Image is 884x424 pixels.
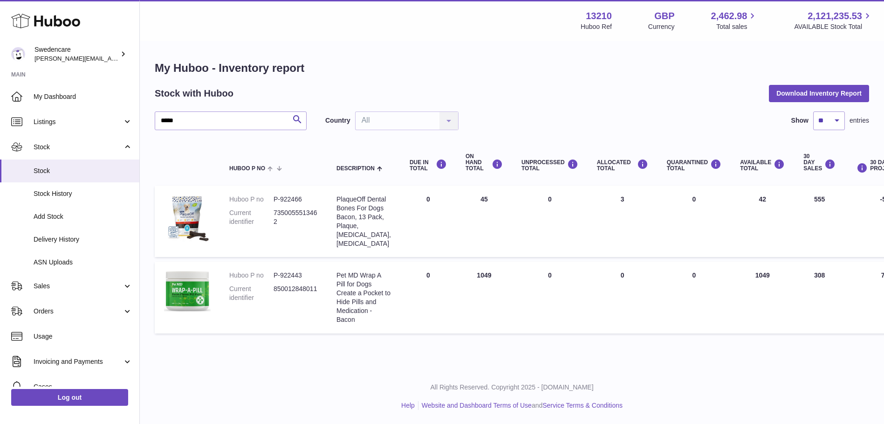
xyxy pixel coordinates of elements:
td: 45 [456,186,512,257]
div: Swedencare [34,45,118,63]
li: and [418,401,623,410]
dd: P-922443 [274,271,318,280]
h1: My Huboo - Inventory report [155,61,869,76]
td: 555 [794,186,845,257]
td: 308 [794,262,845,333]
span: 2,462.98 [711,10,747,22]
a: Website and Dashboard Terms of Use [422,402,532,409]
div: AVAILABLE Total [740,159,785,172]
span: Usage [34,332,132,341]
span: Stock History [34,189,132,198]
dd: 7350055513462 [274,209,318,226]
span: 0 [692,195,696,203]
span: Orders [34,307,123,316]
span: Add Stock [34,212,132,221]
span: 2,121,235.53 [808,10,862,22]
span: Listings [34,118,123,126]
span: My Dashboard [34,92,132,101]
td: 3 [588,186,658,257]
label: Country [325,116,350,125]
dt: Current identifier [229,209,274,226]
h2: Stock with Huboo [155,87,233,100]
dd: 850012848011 [274,285,318,302]
strong: GBP [654,10,674,22]
dt: Current identifier [229,285,274,302]
td: 0 [400,262,456,333]
span: Invoicing and Payments [34,357,123,366]
dd: P-922466 [274,195,318,204]
a: 2,121,235.53 AVAILABLE Stock Total [794,10,873,31]
label: Show [791,116,809,125]
td: 0 [512,186,588,257]
div: ALLOCATED Total [597,159,648,172]
span: Total sales [716,22,758,31]
span: [PERSON_NAME][EMAIL_ADDRESS][PERSON_NAME][DOMAIN_NAME] [34,55,237,62]
span: Stock [34,167,132,175]
span: Huboo P no [229,166,265,172]
span: AVAILABLE Stock Total [794,22,873,31]
span: Cases [34,382,132,391]
a: Help [401,402,415,409]
span: entries [850,116,869,125]
div: PlaqueOff Dental Bones For Dogs Bacon, 13 Pack, Plaque, [MEDICAL_DATA], [MEDICAL_DATA] [336,195,391,248]
a: Log out [11,389,128,406]
dt: Huboo P no [229,195,274,204]
div: UNPROCESSED Total [521,159,578,172]
td: 42 [731,186,794,257]
span: ASN Uploads [34,258,132,267]
p: All Rights Reserved. Copyright 2025 - [DOMAIN_NAME] [147,383,877,392]
div: Currency [648,22,675,31]
td: 1049 [731,262,794,333]
a: 2,462.98 Total sales [711,10,758,31]
span: 0 [692,271,696,279]
dt: Huboo P no [229,271,274,280]
span: Stock [34,143,123,152]
td: 1049 [456,262,512,333]
td: 0 [512,262,588,333]
a: Service Terms & Conditions [542,402,623,409]
div: QUARANTINED Total [667,159,722,172]
span: Description [336,166,375,172]
div: DUE IN TOTAL [410,159,447,172]
button: Download Inventory Report [769,85,869,102]
div: Huboo Ref [581,22,612,31]
img: product image [164,271,211,311]
img: daniel.corbridge@swedencare.co.uk [11,47,25,61]
td: 0 [588,262,658,333]
strong: 13210 [586,10,612,22]
img: product image [164,195,211,242]
div: 30 DAY SALES [803,153,836,172]
div: Pet MD Wrap A Pill for Dogs Create a Pocket to Hide Pills and Medication - Bacon [336,271,391,324]
span: Sales [34,282,123,291]
td: 0 [400,186,456,257]
div: ON HAND Total [466,153,503,172]
span: Delivery History [34,235,132,244]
